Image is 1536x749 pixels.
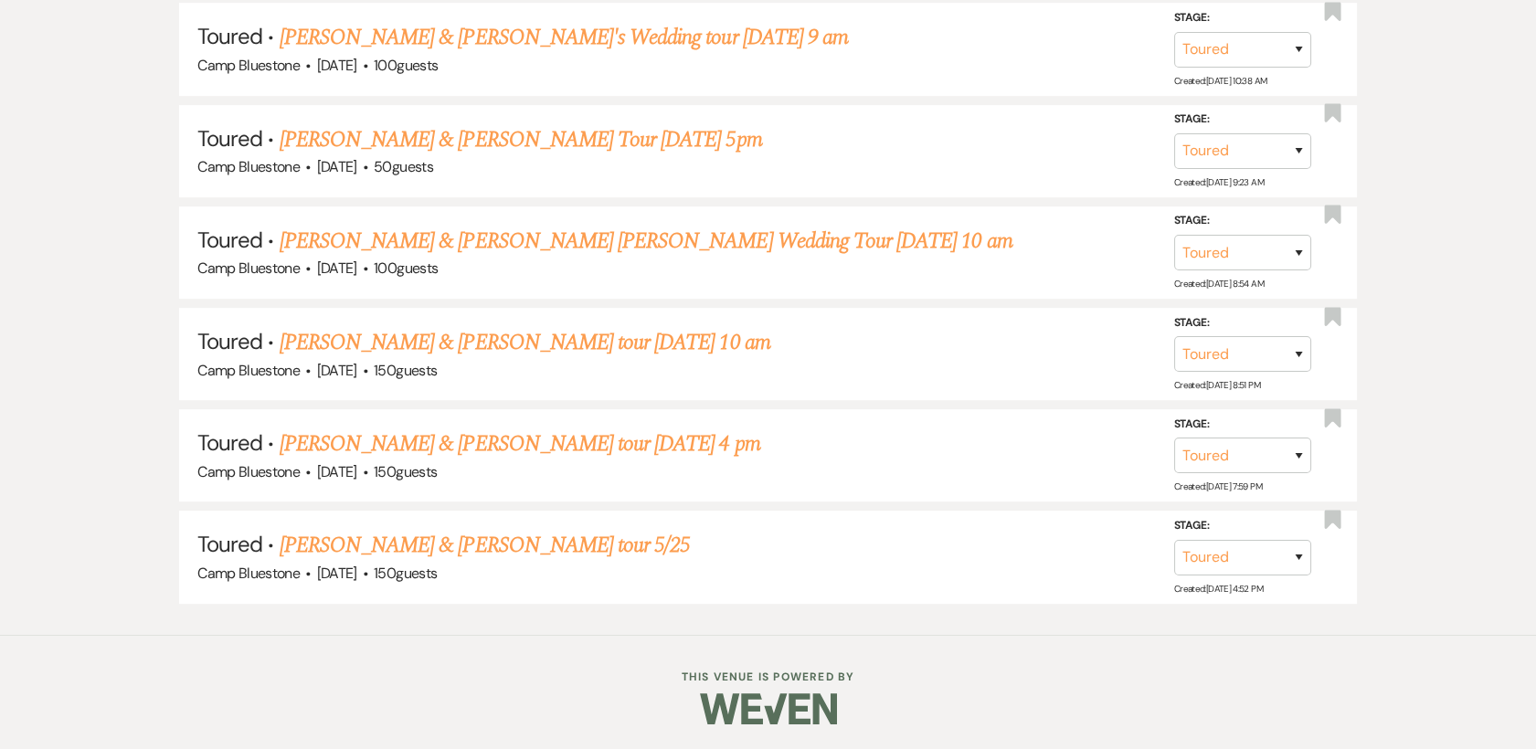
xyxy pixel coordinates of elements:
a: [PERSON_NAME] & [PERSON_NAME] Tour [DATE] 5pm [280,123,762,156]
span: Toured [197,327,262,355]
span: 150 guests [374,564,437,583]
span: Toured [197,530,262,558]
span: 100 guests [374,56,438,75]
label: Stage: [1174,8,1311,28]
label: Stage: [1174,313,1311,333]
span: Camp Bluestone [197,564,300,583]
span: Toured [197,428,262,457]
span: Camp Bluestone [197,56,300,75]
span: Camp Bluestone [197,157,300,176]
span: Toured [197,124,262,153]
label: Stage: [1174,516,1311,536]
label: Stage: [1174,415,1311,435]
span: [DATE] [317,462,357,481]
a: [PERSON_NAME] & [PERSON_NAME] tour 5/25 [280,529,691,562]
span: Created: [DATE] 8:54 AM [1174,278,1264,290]
label: Stage: [1174,110,1311,130]
span: Toured [197,22,262,50]
span: Camp Bluestone [197,258,300,278]
span: 100 guests [374,258,438,278]
span: Created: [DATE] 8:51 PM [1174,379,1260,391]
a: [PERSON_NAME] & [PERSON_NAME]'s Wedding tour [DATE] 9 am [280,21,848,54]
img: Weven Logo [700,677,837,741]
span: Created: [DATE] 7:59 PM [1174,480,1262,492]
label: Stage: [1174,211,1311,231]
span: Camp Bluestone [197,361,300,380]
span: 150 guests [374,361,437,380]
span: 50 guests [374,157,433,176]
span: [DATE] [317,361,357,380]
span: [DATE] [317,258,357,278]
a: [PERSON_NAME] & [PERSON_NAME] [PERSON_NAME] Wedding Tour [DATE] 10 am [280,225,1012,258]
span: 150 guests [374,462,437,481]
span: [DATE] [317,564,357,583]
span: Created: [DATE] 10:38 AM [1174,75,1266,87]
a: [PERSON_NAME] & [PERSON_NAME] tour [DATE] 4 pm [280,427,760,460]
a: [PERSON_NAME] & [PERSON_NAME] tour [DATE] 10 am [280,326,770,359]
span: Toured [197,226,262,254]
span: Created: [DATE] 9:23 AM [1174,176,1264,188]
span: Created: [DATE] 4:52 PM [1174,583,1263,595]
span: [DATE] [317,157,357,176]
span: [DATE] [317,56,357,75]
span: Camp Bluestone [197,462,300,481]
